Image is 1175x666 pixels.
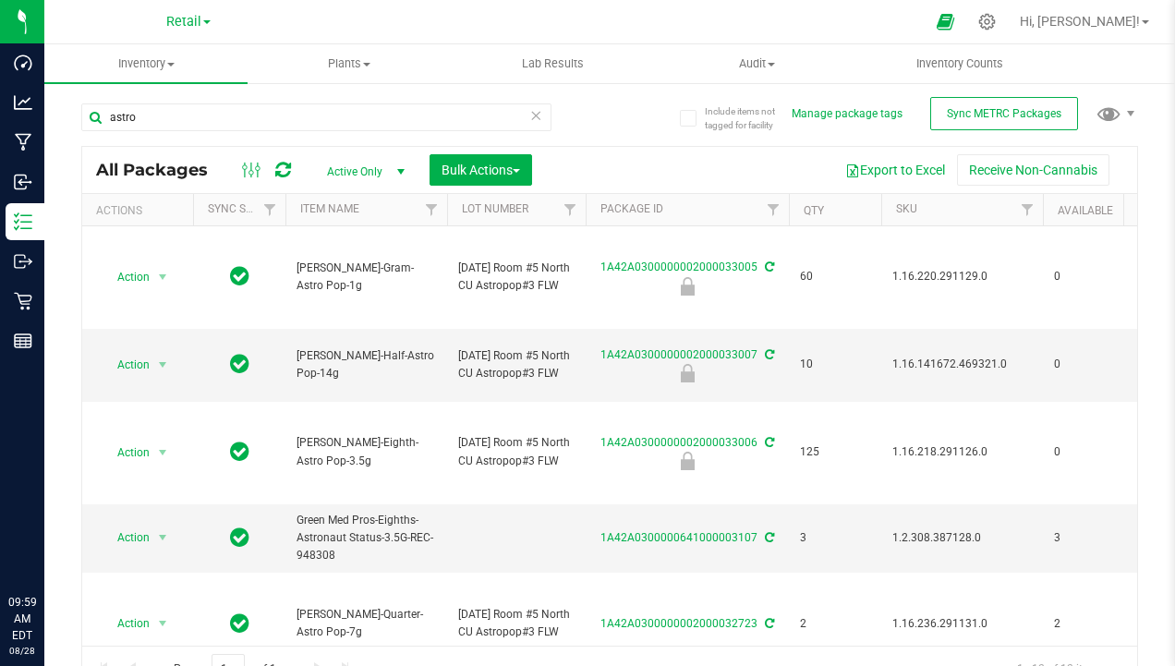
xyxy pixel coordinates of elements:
input: Search Package ID, Item Name, SKU, Lot or Part Number... [81,103,551,131]
span: Action [101,352,151,378]
span: [DATE] Room #5 North CU Astropop#3 FLW [458,606,575,641]
a: Lab Results [452,44,655,83]
span: 0 [1054,356,1124,373]
a: Filter [417,194,447,225]
a: 1A42A0300000002000032723 [600,617,757,630]
span: [DATE] Room #5 North CU Astropop#3 FLW [458,434,575,469]
span: 0 [1054,268,1124,285]
span: Green Med Pros-Eighths-Astronaut Status-3.5G-REC-948308 [297,512,436,565]
span: 1.2.308.387128.0 [892,529,1032,547]
a: Plants [248,44,451,83]
div: Manage settings [975,13,999,30]
span: 125 [800,443,870,461]
a: Inventory [44,44,248,83]
a: SKU [896,202,917,215]
span: Sync from Compliance System [762,348,774,361]
span: [DATE] Room #5 North CU Astropop#3 FLW [458,347,575,382]
a: 1A42A0300000641000003107 [600,531,757,544]
span: 0 [1054,443,1124,461]
span: Sync from Compliance System [762,436,774,449]
span: select [151,440,175,466]
span: Include items not tagged for facility [705,104,797,132]
a: Filter [255,194,285,225]
a: Package ID [600,202,663,215]
a: Filter [758,194,789,225]
span: 1.16.141672.469321.0 [892,356,1032,373]
span: [DATE] Room #5 North CU Astropop#3 FLW [458,260,575,295]
a: Lot Number [462,202,528,215]
button: Manage package tags [792,106,902,122]
span: Inventory Counts [891,55,1028,72]
div: Newly Received [583,277,792,296]
span: In Sync [230,263,249,289]
span: 2 [800,615,870,633]
span: select [151,525,175,551]
span: Sync from Compliance System [762,617,774,630]
span: Action [101,264,151,290]
a: 1A42A0300000002000033005 [600,260,757,273]
div: Newly Received [583,364,792,382]
button: Receive Non-Cannabis [957,154,1109,186]
span: [PERSON_NAME]-Quarter-Astro Pop-7g [297,606,436,641]
span: Inventory [44,55,248,72]
button: Bulk Actions [430,154,532,186]
a: Inventory Counts [858,44,1061,83]
span: 3 [1054,529,1124,547]
span: 1.16.236.291131.0 [892,615,1032,633]
a: Filter [1012,194,1043,225]
span: Hi, [PERSON_NAME]! [1020,14,1140,29]
p: 09:59 AM EDT [8,594,36,644]
inline-svg: Dashboard [14,54,32,72]
inline-svg: Inbound [14,173,32,191]
inline-svg: Manufacturing [14,133,32,151]
inline-svg: Analytics [14,93,32,112]
span: In Sync [230,351,249,377]
a: Qty [804,204,824,217]
a: Filter [555,194,586,225]
span: Sync from Compliance System [762,531,774,544]
span: Sync METRC Packages [947,107,1061,120]
span: Bulk Actions [442,163,520,177]
span: select [151,352,175,378]
inline-svg: Outbound [14,252,32,271]
div: Newly Received [583,452,792,470]
span: All Packages [96,160,226,180]
inline-svg: Reports [14,332,32,350]
p: 08/28 [8,644,36,658]
a: Audit [655,44,858,83]
span: [PERSON_NAME]-Eighth-Astro Pop-3.5g [297,434,436,469]
span: Retail [166,14,201,30]
span: In Sync [230,525,249,551]
span: 60 [800,268,870,285]
a: Sync Status [208,202,279,215]
span: Plants [248,55,450,72]
span: Open Ecommerce Menu [925,4,966,40]
iframe: Resource center [18,518,74,574]
span: Clear [530,103,543,127]
span: 3 [800,529,870,547]
span: Action [101,440,151,466]
span: In Sync [230,611,249,636]
inline-svg: Inventory [14,212,32,231]
a: 1A42A0300000002000033006 [600,436,757,449]
span: 2 [1054,615,1124,633]
inline-svg: Retail [14,292,32,310]
span: Action [101,525,151,551]
div: Actions [96,204,186,217]
span: [PERSON_NAME]-Half-Astro Pop-14g [297,347,436,382]
span: Lab Results [497,55,609,72]
span: select [151,264,175,290]
button: Sync METRC Packages [930,97,1078,130]
span: Audit [656,55,857,72]
a: 1A42A0300000002000033007 [600,348,757,361]
span: In Sync [230,439,249,465]
span: 1.16.218.291126.0 [892,443,1032,461]
span: Sync from Compliance System [762,260,774,273]
a: Item Name [300,202,359,215]
span: [PERSON_NAME]-Gram-Astro Pop-1g [297,260,436,295]
span: 10 [800,356,870,373]
a: Available [1058,204,1113,217]
button: Export to Excel [833,154,957,186]
span: select [151,611,175,636]
span: Action [101,611,151,636]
